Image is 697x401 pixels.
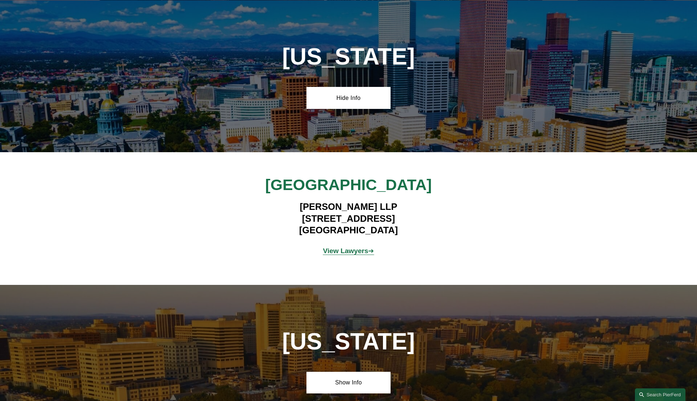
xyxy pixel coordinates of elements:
a: Show Info [306,372,391,393]
a: View Lawyers➔ [323,247,374,255]
h4: [PERSON_NAME] LLP [STREET_ADDRESS] [GEOGRAPHIC_DATA] [243,201,454,236]
span: ➔ [323,247,374,255]
strong: View Lawyers [323,247,369,255]
a: Search this site [635,388,685,401]
h1: [US_STATE] [243,329,454,355]
h1: [US_STATE] [243,44,454,70]
span: [GEOGRAPHIC_DATA] [265,176,432,193]
a: Hide Info [306,87,391,109]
